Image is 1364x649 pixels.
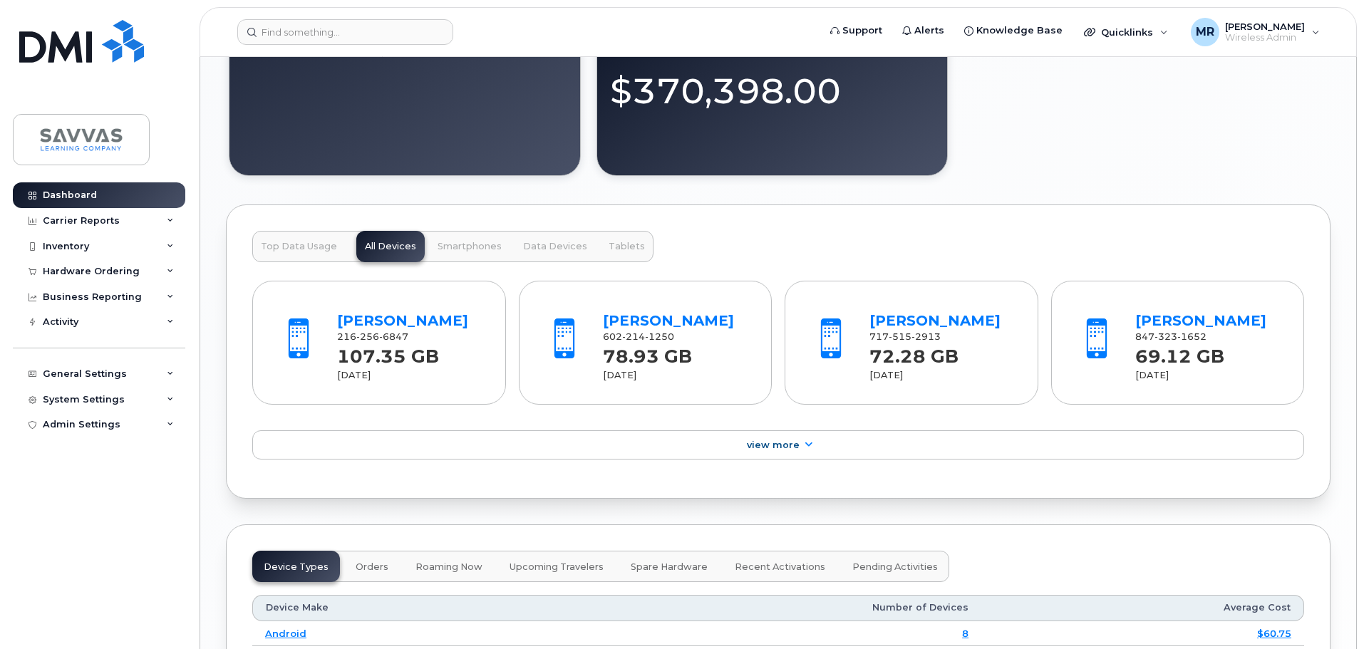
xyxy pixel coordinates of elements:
span: Roaming Now [415,561,482,573]
span: 1652 [1177,331,1207,342]
a: Alerts [892,16,954,45]
div: [DATE] [337,369,480,382]
th: Average Cost [981,595,1304,621]
span: 2913 [911,331,941,342]
button: Top Data Usage [252,231,346,262]
span: Orders [356,561,388,573]
a: View More [252,430,1304,460]
button: Data Devices [515,231,596,262]
a: [PERSON_NAME] [1135,312,1266,329]
span: 1250 [645,331,674,342]
span: Spare Hardware [631,561,708,573]
span: 602 [603,331,674,342]
div: Quicklinks [1074,18,1178,46]
span: Pending Activities [852,561,938,573]
span: Knowledge Base [976,24,1063,38]
div: [DATE] [603,369,746,382]
a: [PERSON_NAME] [337,312,468,329]
button: Tablets [600,231,653,262]
a: Android [265,628,306,639]
a: 8 [962,628,968,639]
span: Recent Activations [735,561,825,573]
span: 847 [1135,331,1207,342]
input: Find something... [237,19,453,45]
span: View More [747,440,800,450]
strong: 78.93 GB [603,338,692,367]
span: [PERSON_NAME] [1225,21,1305,32]
span: 6847 [379,331,408,342]
strong: 107.35 GB [337,338,439,367]
a: $60.75 [1257,628,1291,639]
a: Knowledge Base [954,16,1073,45]
span: Tablets [609,241,645,252]
div: [DATE] [1135,369,1278,382]
span: 256 [356,331,379,342]
div: Magali Ramirez-Sanchez [1181,18,1330,46]
div: [DATE] [869,369,1013,382]
span: 216 [337,331,408,342]
a: [PERSON_NAME] [869,312,1001,329]
span: 717 [869,331,941,342]
span: 515 [889,331,911,342]
span: Smartphones [438,241,502,252]
span: Top Data Usage [261,241,337,252]
strong: 69.12 GB [1135,338,1224,367]
button: Smartphones [429,231,510,262]
iframe: Messenger Launcher [1302,587,1353,638]
a: Support [820,16,892,45]
a: [PERSON_NAME] [603,312,734,329]
span: Support [842,24,882,38]
span: MR [1196,24,1214,41]
span: 214 [622,331,645,342]
th: Device Make [252,595,560,621]
strong: 72.28 GB [869,338,959,367]
div: $370,398.00 [610,54,935,116]
th: Number of Devices [560,595,981,621]
span: Upcoming Travelers [510,561,604,573]
span: 323 [1154,331,1177,342]
span: Alerts [914,24,944,38]
span: Wireless Admin [1225,32,1305,43]
span: Data Devices [523,241,587,252]
span: Quicklinks [1101,26,1153,38]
